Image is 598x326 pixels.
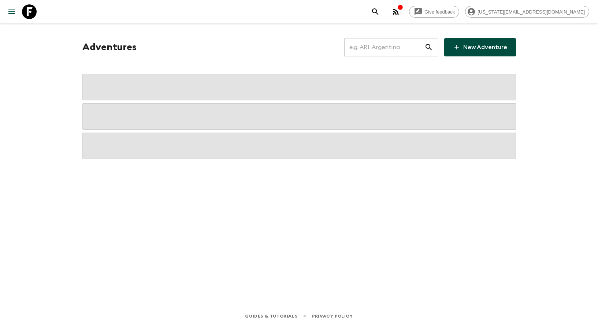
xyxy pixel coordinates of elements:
[473,9,589,15] span: [US_STATE][EMAIL_ADDRESS][DOMAIN_NAME]
[444,38,516,56] a: New Adventure
[344,37,424,58] input: e.g. AR1, Argentina
[465,6,589,18] div: [US_STATE][EMAIL_ADDRESS][DOMAIN_NAME]
[312,312,353,320] a: Privacy Policy
[409,6,459,18] a: Give feedback
[420,9,459,15] span: Give feedback
[82,40,137,55] h1: Adventures
[245,312,297,320] a: Guides & Tutorials
[4,4,19,19] button: menu
[368,4,383,19] button: search adventures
